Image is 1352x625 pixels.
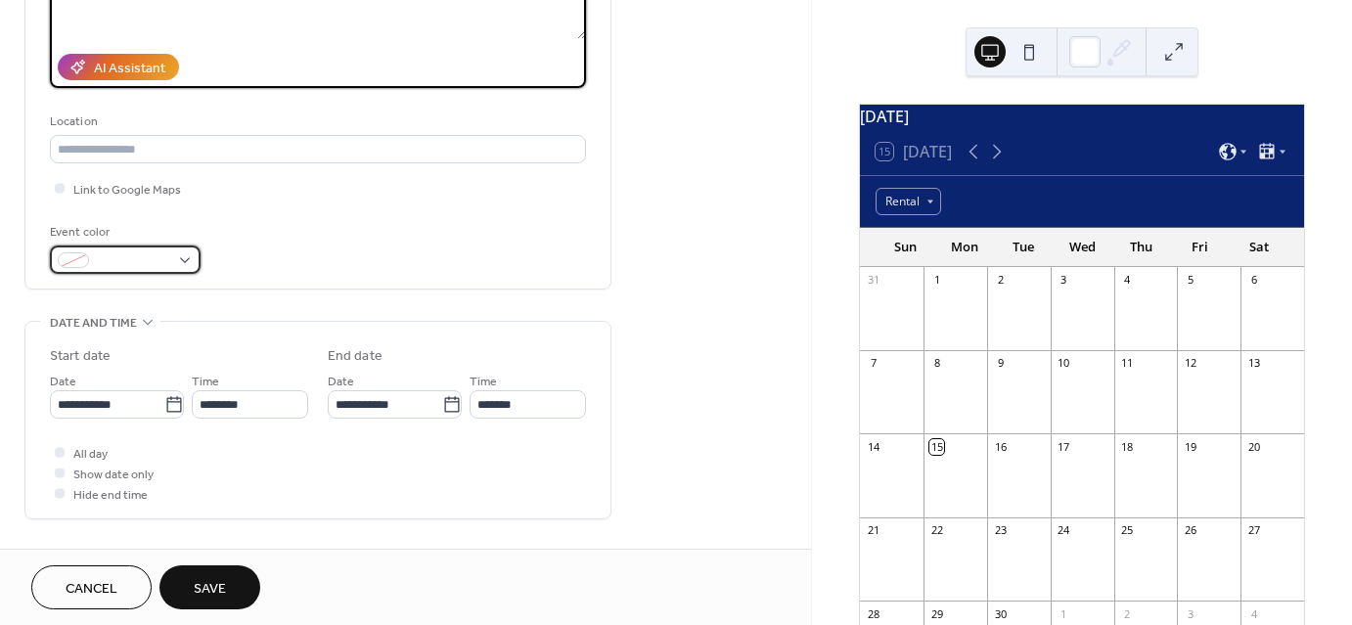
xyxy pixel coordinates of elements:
div: 3 [1057,273,1071,288]
div: AI Assistant [94,59,165,79]
div: 12 [1183,356,1197,371]
span: Hide end time [73,485,148,506]
div: 29 [929,606,944,621]
div: Sat [1230,228,1288,267]
div: 17 [1057,439,1071,454]
span: All day [73,444,108,465]
div: 16 [993,439,1008,454]
span: Date [50,372,76,392]
div: Mon [934,228,993,267]
div: 2 [1120,606,1135,621]
div: 26 [1183,523,1197,538]
div: 21 [866,523,880,538]
div: 13 [1246,356,1261,371]
div: 5 [1183,273,1197,288]
div: 15 [929,439,944,454]
div: 8 [929,356,944,371]
div: 4 [1246,606,1261,621]
div: 25 [1120,523,1135,538]
div: 23 [993,523,1008,538]
button: Save [159,565,260,609]
div: 11 [1120,356,1135,371]
div: 4 [1120,273,1135,288]
span: Time [192,372,219,392]
div: Sun [876,228,934,267]
div: 3 [1183,606,1197,621]
span: Show date only [73,465,154,485]
span: Cancel [66,579,117,600]
span: Date and time [50,313,137,334]
div: 6 [1246,273,1261,288]
div: 10 [1057,356,1071,371]
span: Link to Google Maps [73,180,181,201]
div: 1 [1057,606,1071,621]
div: 1 [929,273,944,288]
div: Location [50,112,582,132]
div: 7 [866,356,880,371]
div: Thu [1111,228,1170,267]
div: End date [328,346,383,367]
div: 2 [993,273,1008,288]
span: Date [328,372,354,392]
span: Recurring event [50,543,154,563]
div: 22 [929,523,944,538]
div: 20 [1246,439,1261,454]
div: 31 [866,273,880,288]
div: Fri [1170,228,1229,267]
div: 30 [993,606,1008,621]
div: [DATE] [860,105,1304,128]
div: Tue [994,228,1053,267]
div: Event color [50,222,197,243]
div: 9 [993,356,1008,371]
div: Start date [50,346,111,367]
div: 24 [1057,523,1071,538]
span: Save [194,579,226,600]
div: 14 [866,439,880,454]
button: Cancel [31,565,152,609]
div: 19 [1183,439,1197,454]
div: 27 [1246,523,1261,538]
div: Wed [1053,228,1111,267]
div: 28 [866,606,880,621]
div: 18 [1120,439,1135,454]
button: AI Assistant [58,54,179,80]
span: Time [470,372,497,392]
